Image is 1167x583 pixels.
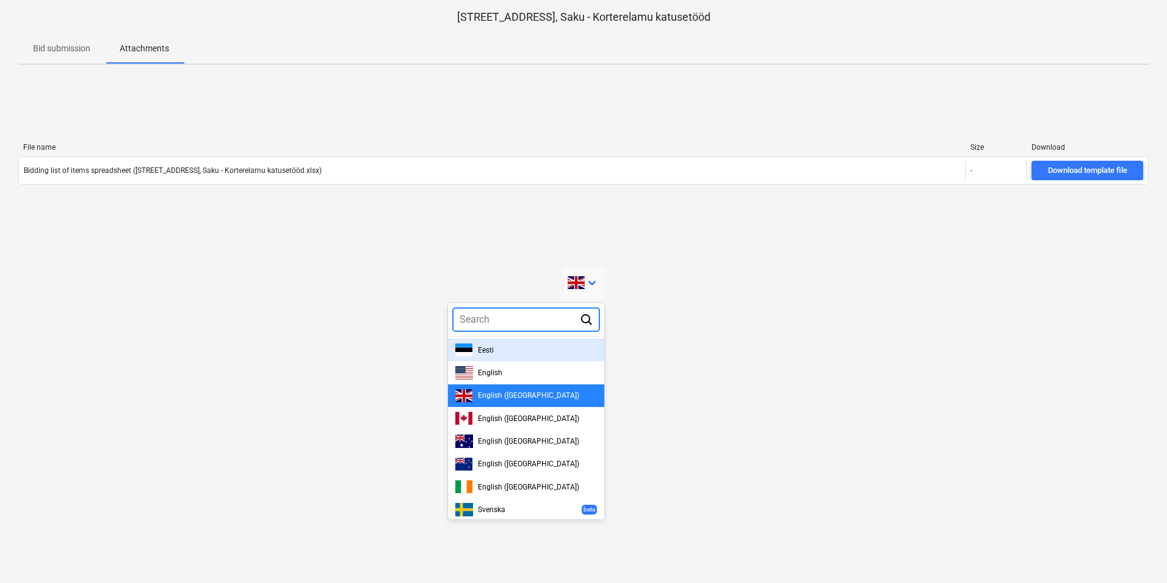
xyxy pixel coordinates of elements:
[478,460,579,468] span: English ([GEOGRAPHIC_DATA])
[478,346,494,354] span: Eesti
[478,505,505,514] span: Svenska
[478,414,579,423] span: English ([GEOGRAPHIC_DATA])
[478,369,502,377] span: English
[478,391,579,400] span: English ([GEOGRAPHIC_DATA])
[583,505,595,513] p: beta
[478,437,579,446] span: English ([GEOGRAPHIC_DATA])
[478,483,579,491] span: English ([GEOGRAPHIC_DATA])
